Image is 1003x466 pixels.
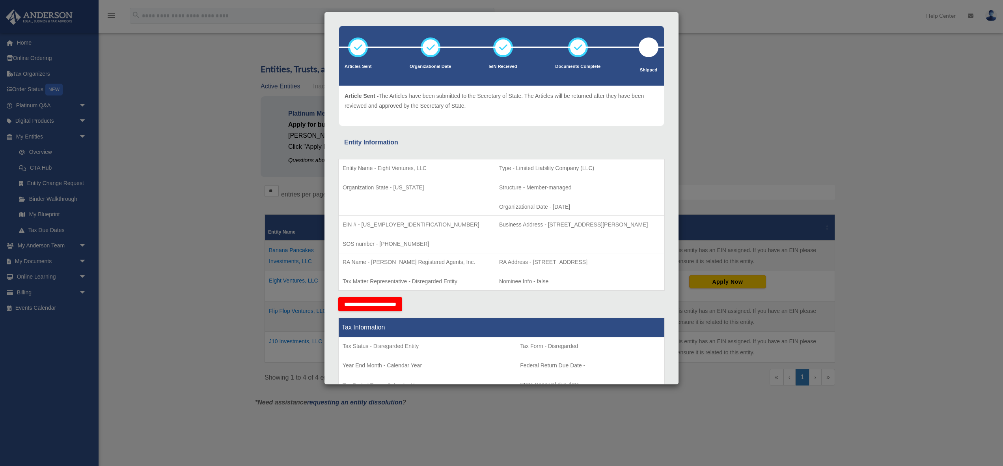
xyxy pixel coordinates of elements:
p: EIN # - [US_EMPLOYER_IDENTIFICATION_NUMBER] [343,220,491,230]
p: Federal Return Due Date - [520,361,660,371]
div: Entity Information [344,137,659,148]
p: Tax Form - Disregarded [520,341,660,351]
p: RA Name - [PERSON_NAME] Registered Agents, Inc. [343,257,491,267]
p: Tax Matter Representative - Disregarded Entity [343,277,491,286]
p: Entity Name - Eight Ventures, LLC [343,163,491,173]
p: Documents Complete [555,63,600,71]
p: Year End Month - Calendar Year [343,361,512,371]
td: Tax Period Type - Calendar Year [339,337,516,396]
p: Structure - Member-managed [499,183,660,193]
p: Articles Sent [345,63,371,71]
p: Organizational Date - [DATE] [499,202,660,212]
span: Article Sent - [345,93,378,99]
p: Organization State - [US_STATE] [343,183,491,193]
p: Tax Status - Disregarded Entity [343,341,512,351]
th: Tax Information [339,318,665,337]
p: The Articles have been submitted to the Secretary of State. The Articles will be returned after t... [345,91,658,110]
p: SOS number - [PHONE_NUMBER] [343,239,491,249]
p: EIN Recieved [489,63,517,71]
p: Business Address - [STREET_ADDRESS][PERSON_NAME] [499,220,660,230]
p: Organizational Date [410,63,451,71]
p: Shipped [639,66,658,74]
p: Nominee Info - false [499,277,660,286]
p: RA Address - [STREET_ADDRESS] [499,257,660,267]
p: Type - Limited Liability Company (LLC) [499,163,660,173]
p: State Renewal due date - [520,380,660,390]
